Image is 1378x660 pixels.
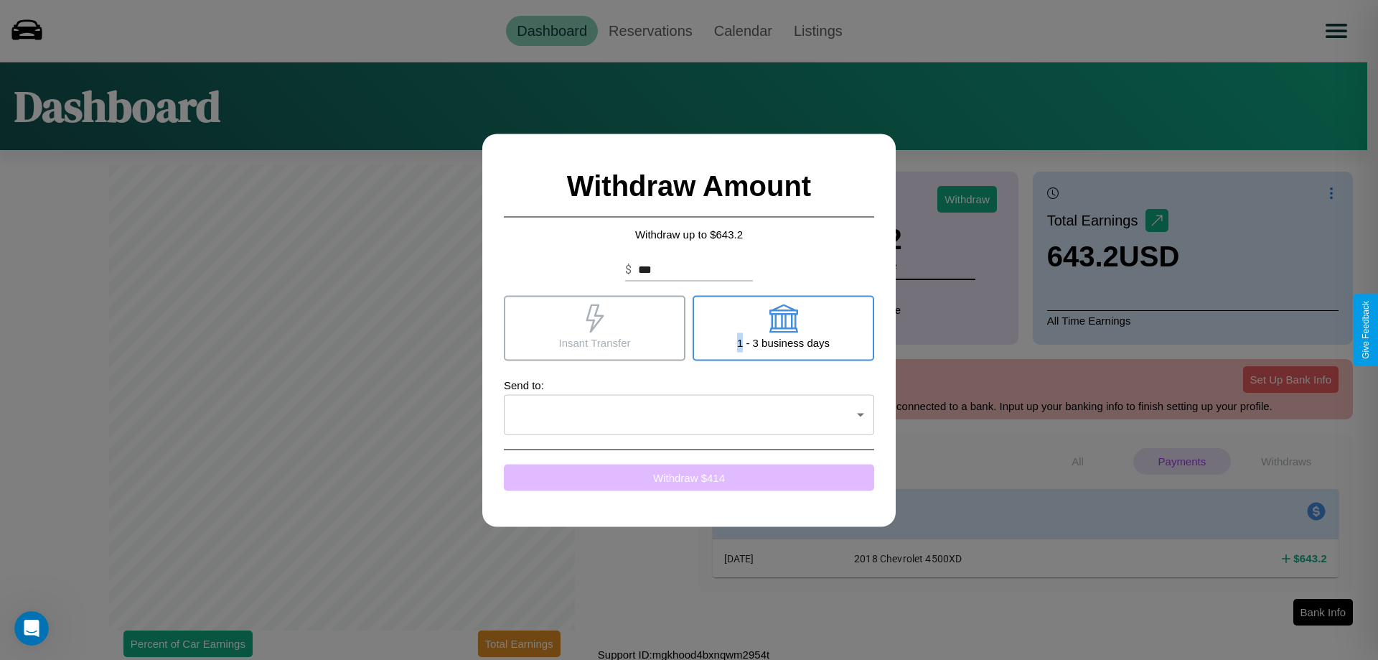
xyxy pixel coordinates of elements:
p: Send to: [504,375,874,394]
p: Insant Transfer [558,333,630,352]
h2: Withdraw Amount [504,155,874,217]
p: Withdraw up to $ 643.2 [504,224,874,243]
button: Withdraw $414 [504,464,874,491]
iframe: Intercom live chat [14,611,49,646]
p: 1 - 3 business days [737,333,830,352]
p: $ [625,261,632,278]
div: Give Feedback [1361,301,1371,359]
